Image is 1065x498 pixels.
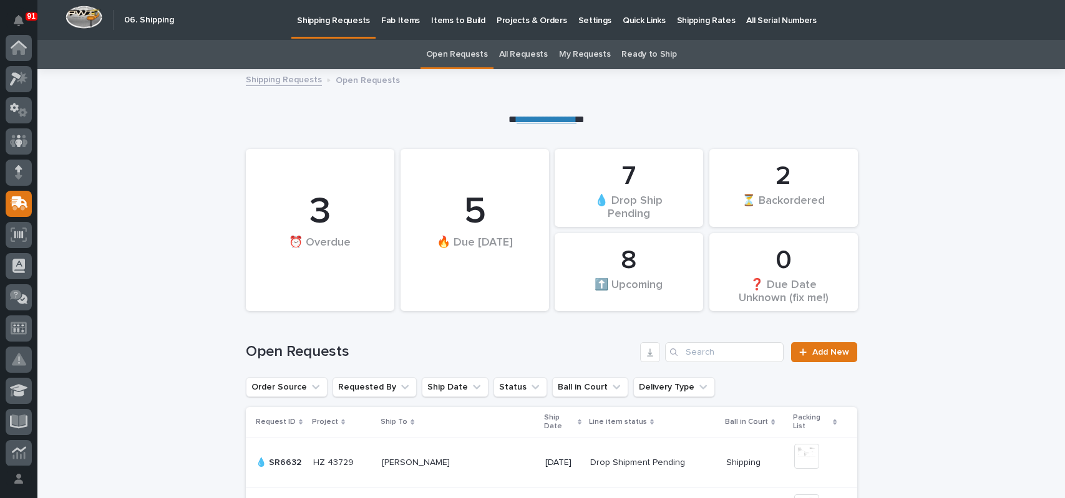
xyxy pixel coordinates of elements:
[633,377,715,397] button: Delivery Type
[27,12,36,21] p: 91
[382,455,452,468] p: [PERSON_NAME]
[544,411,575,434] p: Ship Date
[124,15,174,26] h2: 06. Shipping
[494,377,547,397] button: Status
[267,236,373,275] div: ⏰ Overdue
[731,277,837,304] div: ❓ Due Date Unknown (fix me!)
[793,411,830,434] p: Packing List
[731,245,837,276] div: 0
[246,377,328,397] button: Order Source
[6,7,32,34] button: Notifications
[256,455,304,468] p: 💧 SR6632
[422,236,528,275] div: 🔥 Due [DATE]
[545,457,580,468] p: [DATE]
[791,342,857,362] a: Add New
[559,40,611,69] a: My Requests
[336,72,400,86] p: Open Requests
[426,40,488,69] a: Open Requests
[256,415,296,429] p: Request ID
[246,72,322,86] a: Shipping Requests
[621,40,676,69] a: Ready to Ship
[381,415,407,429] p: Ship To
[422,189,528,234] div: 5
[731,161,837,192] div: 2
[422,377,489,397] button: Ship Date
[312,415,338,429] p: Project
[726,455,763,468] p: Shipping
[333,377,417,397] button: Requested By
[590,455,688,468] p: Drop Shipment Pending
[66,6,102,29] img: Workspace Logo
[246,438,857,488] tr: 💧 SR6632💧 SR6632 HZ 43729HZ 43729 [PERSON_NAME][PERSON_NAME] [DATE]Drop Shipment PendingDrop Ship...
[267,189,373,234] div: 3
[552,377,628,397] button: Ball in Court
[16,15,32,35] div: Notifications91
[576,161,682,192] div: 7
[313,455,356,468] p: HZ 43729
[725,415,768,429] p: Ball in Court
[246,343,636,361] h1: Open Requests
[499,40,548,69] a: All Requests
[576,193,682,219] div: 💧 Drop Ship Pending
[576,245,682,276] div: 8
[812,348,849,357] span: Add New
[576,277,682,304] div: ⬆️ Upcoming
[665,342,784,362] input: Search
[589,415,647,429] p: Line item status
[731,193,837,219] div: ⏳ Backordered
